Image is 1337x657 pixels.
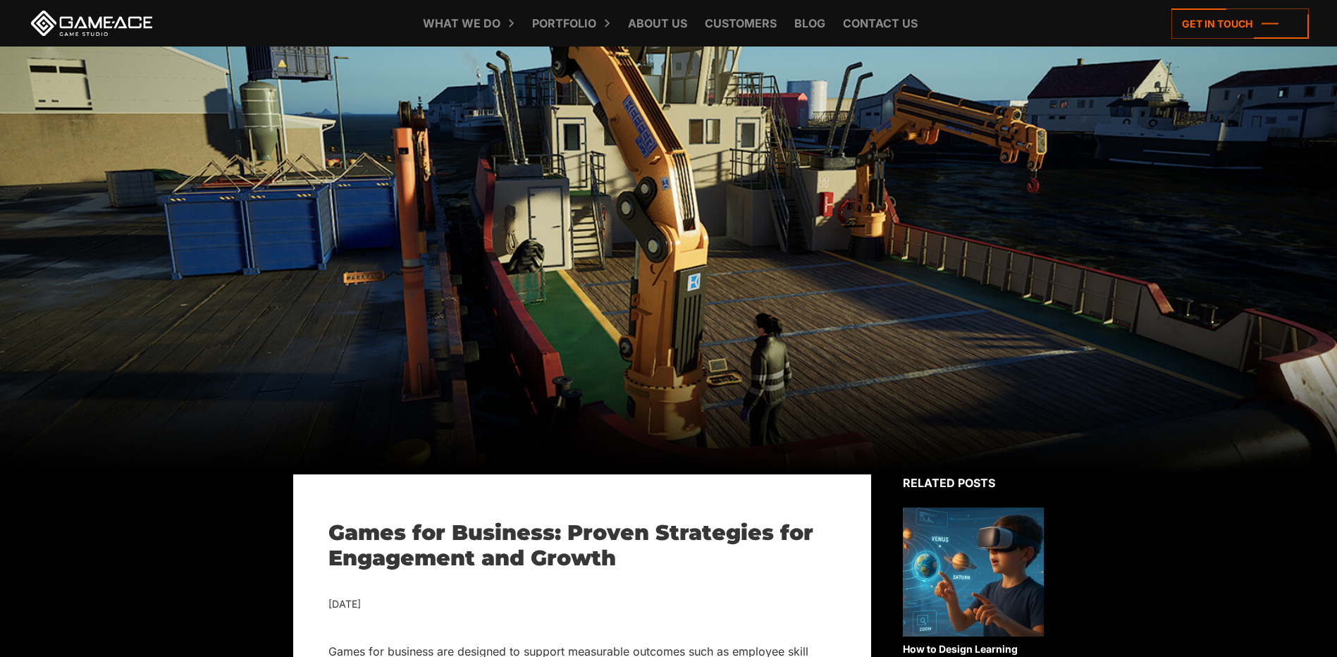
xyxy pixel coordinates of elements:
h1: Games for Business: Proven Strategies for Engagement and Growth [328,520,836,571]
img: Related [903,508,1044,637]
a: Get in touch [1171,8,1309,39]
div: Related posts [903,474,1044,491]
div: [DATE] [328,596,836,613]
